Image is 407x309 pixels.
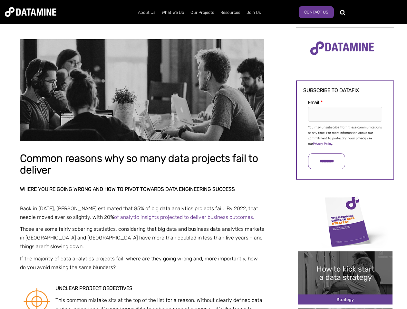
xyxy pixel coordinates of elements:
h2: Where you’re going wrong and how to pivot towards data engineering success [20,186,264,192]
a: Join Us [243,4,264,21]
span: Email [308,100,319,105]
img: Datamine [5,7,56,17]
p: You may unsubscribe from these communications at any time. For more information about our commitm... [308,125,382,147]
p: Back in [DATE], [PERSON_NAME] estimated that 85% of big data analytics projects fail. By 2022, th... [20,204,264,221]
strong: Unclear project objectives [55,285,132,291]
a: Contact Us [299,6,334,18]
img: Data Strategy Cover thumbnail [298,195,392,248]
img: Datamine Logo No Strapline - Purple [306,37,378,60]
a: of analytic insights projected to deliver business outcomes. [114,214,254,220]
h1: Common reasons why so many data projects fail to deliver [20,153,264,176]
h3: Subscribe to datafix [303,88,387,93]
a: About Us [135,4,159,21]
a: Resources [217,4,243,21]
img: 20241212 How to kick start a data strategy-2 [298,251,392,304]
p: If the majority of data analytics projects fail, where are they going wrong and, more importantly... [20,254,264,272]
a: Privacy Policy [313,142,332,146]
img: Common reasons why so many data projects fail to deliver [20,39,264,141]
a: Our Projects [187,4,217,21]
a: What We Do [159,4,187,21]
p: Those are some fairly sobering statistics, considering that big data and business data analytics ... [20,225,264,251]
